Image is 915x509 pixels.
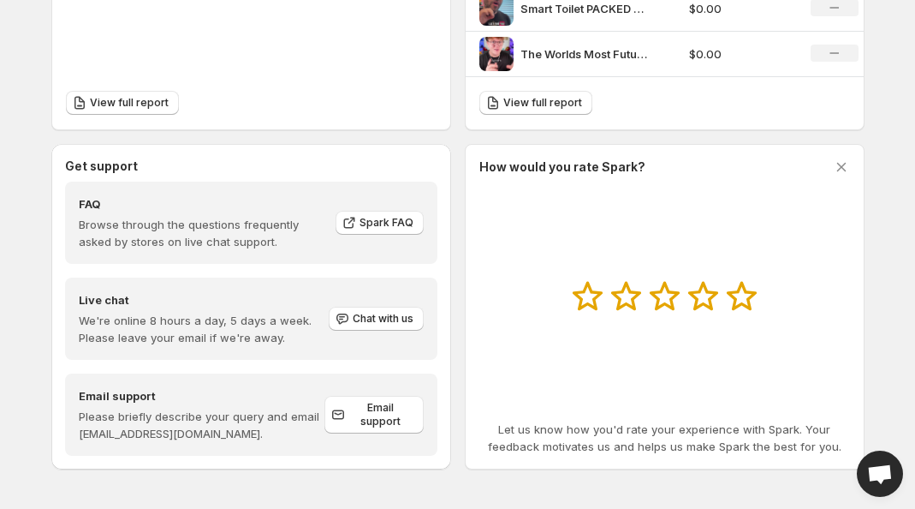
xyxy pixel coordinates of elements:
[479,91,592,115] a: View full report
[857,451,903,497] div: Open chat
[353,312,413,326] span: Chat with us
[689,45,790,63] p: $0.00
[79,291,327,308] h4: Live chat
[520,45,649,63] p: The Worlds Most Futuristic TOILET HOROW T38
[79,312,327,346] p: We're online 8 hours a day, 5 days a week. Please leave your email if we're away.
[79,408,324,442] p: Please briefly describe your query and email [EMAIL_ADDRESS][DOMAIN_NAME].
[324,396,424,434] a: Email support
[359,216,413,230] span: Spark FAQ
[66,91,179,115] a: View full report
[348,401,413,428] span: Email support
[479,159,645,176] h3: How would you rate Spark?
[79,387,324,404] h4: Email support
[336,211,424,235] a: Spark FAQ
[479,37,514,71] img: The Worlds Most Futuristic TOILET HOROW T38
[79,216,324,250] p: Browse through the questions frequently asked by stores on live chat support.
[65,158,138,175] h3: Get support
[503,96,582,110] span: View full report
[329,307,424,331] button: Chat with us
[79,195,324,213] h4: FAQ
[90,96,169,110] span: View full report
[479,421,850,455] p: Let us know how you'd rate your experience with Spark. Your feedback motivates us and helps us ma...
